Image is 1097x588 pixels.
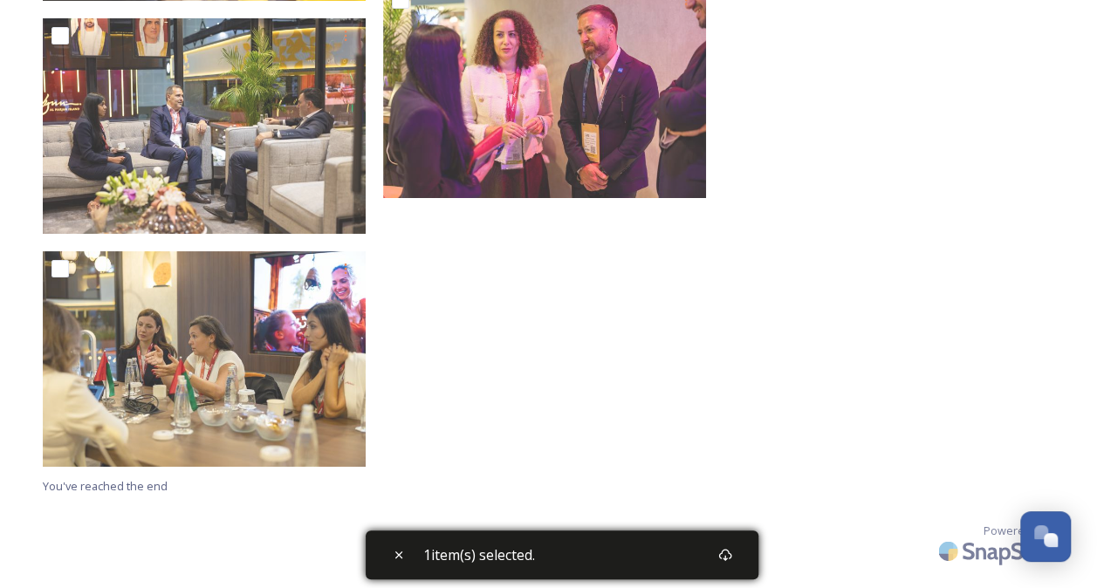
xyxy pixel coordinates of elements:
[43,478,168,494] span: You've reached the end
[43,251,366,467] img: ATM 2025 (1).jpg
[423,544,535,565] span: 1 item(s) selected.
[933,530,1055,571] img: SnapSea Logo
[43,18,366,234] img: ATM 2025 (4).jpg
[1020,511,1071,562] button: Open Chat
[984,523,1046,539] span: Powered by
